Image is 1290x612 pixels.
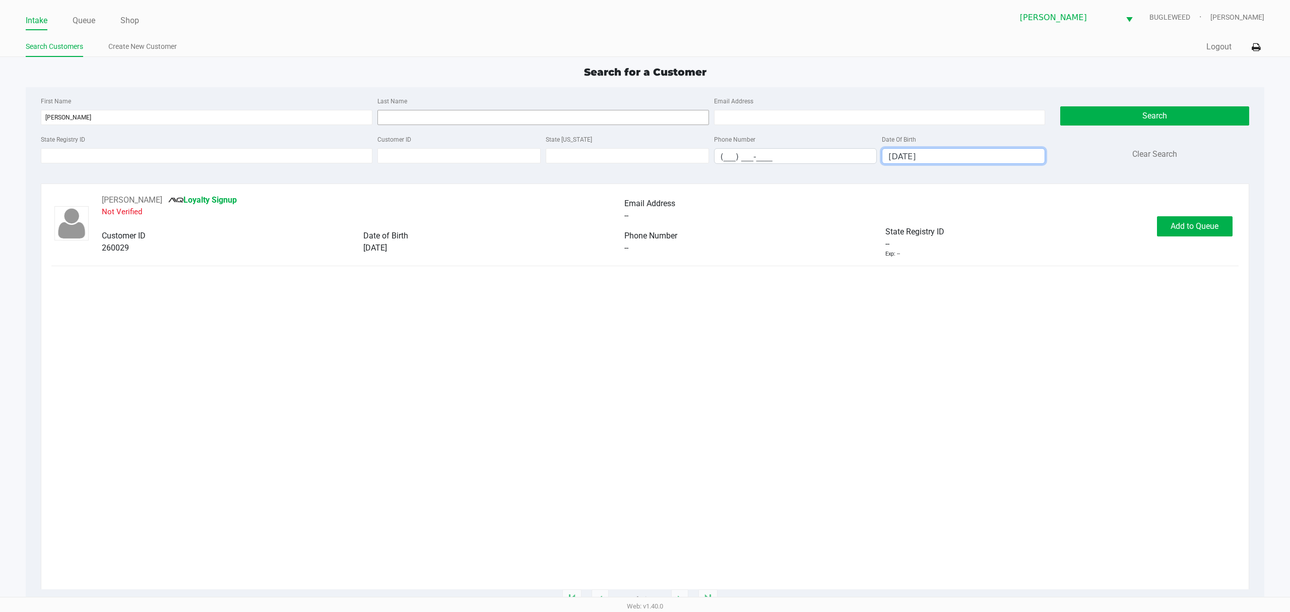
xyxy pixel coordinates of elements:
[108,40,177,53] a: Create New Customer
[1060,106,1249,126] button: Search
[73,14,95,28] a: Queue
[1020,12,1114,24] span: [PERSON_NAME]
[714,135,755,144] label: Phone Number
[1206,41,1232,53] button: Logout
[102,243,129,253] span: 260029
[562,589,582,609] app-submit-button: Move to first page
[624,199,675,208] span: Email Address
[715,149,877,164] input: Format: (999) 999-9999
[698,589,718,609] app-submit-button: Move to last page
[363,243,387,253] span: [DATE]
[671,589,688,609] app-submit-button: Next
[546,135,592,144] label: State [US_STATE]
[168,195,237,205] a: Loyalty Signup
[1171,221,1218,231] span: Add to Queue
[1210,12,1264,23] span: [PERSON_NAME]
[624,243,628,253] span: --
[592,589,609,609] app-submit-button: Previous
[885,250,900,259] div: Exp: --
[584,66,706,78] span: Search for a Customer
[624,231,677,240] span: Phone Number
[1132,148,1177,160] button: Clear Search
[26,14,47,28] a: Intake
[377,97,407,106] label: Last Name
[363,231,408,240] span: Date of Birth
[102,206,624,218] p: Not Verified
[41,135,85,144] label: State Registry ID
[120,14,139,28] a: Shop
[714,97,753,106] label: Email Address
[377,135,411,144] label: Customer ID
[882,149,1045,164] input: Format: MM/DD/YYYY
[882,148,1045,164] kendo-maskedtextbox: Format: MM/DD/YYYY
[885,238,889,250] span: --
[627,602,663,610] span: Web: v1.40.0
[1149,12,1210,23] span: BUGLEWEED
[41,97,71,106] label: First Name
[102,231,146,240] span: Customer ID
[1157,216,1233,236] button: Add to Queue
[885,227,944,236] span: State Registry ID
[1120,6,1139,29] button: Select
[26,40,83,53] a: Search Customers
[619,594,661,604] span: 1 - 1 of 1 items
[714,148,877,164] kendo-maskedtextbox: Format: (999) 999-9999
[624,211,628,220] span: --
[882,135,916,144] label: Date Of Birth
[102,194,162,206] button: See customer info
